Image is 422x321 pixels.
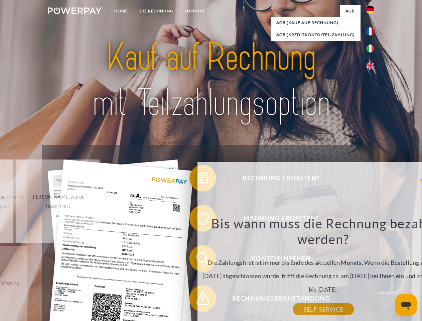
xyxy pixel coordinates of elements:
a: SUPPORT [179,5,211,17]
img: it [366,44,374,52]
a: SELF-SERVICE [293,303,354,315]
img: title-powerpay_de.svg [64,32,358,128]
img: en [366,62,374,70]
a: DIE RECHNUNG [134,5,179,17]
img: de [366,6,374,14]
img: fr [366,27,374,35]
a: Home [109,5,134,17]
a: AGB (Kreditkonto/Teilzahlung) [271,29,361,41]
a: agb [340,5,361,17]
img: logo-powerpay-white.svg [48,7,102,14]
div: [PERSON_NAME] wurde retourniert [20,192,96,210]
a: AGB (Kauf auf Rechnung) [271,17,361,29]
iframe: Schaltfläche zum Öffnen des Messaging-Fensters [395,294,417,316]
